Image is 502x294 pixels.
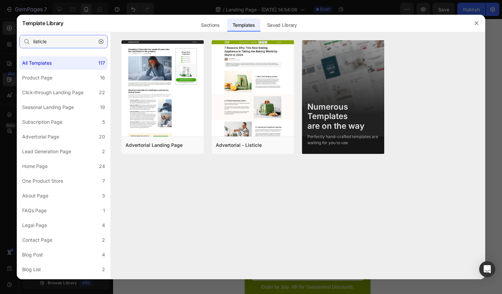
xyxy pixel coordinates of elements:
h1: 5 Gründe, warum dieses natürliche Haaröl gerade die Beauty-Welt erobert [7,51,119,108]
p: SEK [85,30,93,35]
strong: [PERSON_NAME] [37,114,76,120]
div: 1 [103,207,105,215]
p: GET 50% OFF [47,251,79,257]
div: Lead Generation Page [22,148,71,156]
span: iPhone 13 Mini ( 375 px) [34,3,79,10]
div: Subscription Page [22,118,62,126]
div: 4 [102,251,105,259]
div: Perfectly hand-crafted templates are waiting for you to use [307,134,379,146]
div: Product Page [22,74,52,82]
div: 2 [102,266,105,274]
div: One Product Store [22,177,63,185]
div: Advertorial - Listicle [216,141,262,149]
div: 17 [54,23,62,30]
div: 5 [102,118,105,126]
div: Saved Library [262,18,302,32]
div: 22 [99,89,105,97]
div: 49 [70,23,77,30]
div: Seasonal Landing Page [22,103,74,111]
strong: Summary: [10,138,33,143]
div: 2 [102,148,105,156]
div: Blog List [22,266,41,274]
div: Templates [227,18,260,32]
div: Open Intercom Messenger [479,261,495,277]
img: gempages_581637542487524108-e149c77b-5572-4ad0-8670-0a882fca0e37.png [18,18,41,41]
p: Zuletzt aktualisiert: [DATE] [29,123,84,129]
p: MIN [70,30,77,35]
div: Contact Page [22,236,52,244]
a: GET 50% OFF [7,246,119,262]
p: Order by July. 4th for Guaranteed Discounts. [7,265,118,271]
div: 20 [99,133,105,141]
h2: Template Library [22,14,63,32]
div: Advertorial Page [22,133,59,141]
h2: Von [28,113,85,121]
div: 16 [100,74,105,82]
div: Numerous Templates are on the way [307,102,379,131]
div: Home Page [22,162,48,170]
div: Click-through Landing Page [22,89,84,97]
p: Viele Frauen kämpfen mit trockenen Spitzen, Haarbruch oder dünnem Haar. Teure [PERSON_NAME] helfe... [10,138,116,187]
p: STD [54,30,62,35]
div: Advertorial Landing Page [125,141,183,149]
div: 2 [102,236,105,244]
div: Legal Page [22,221,47,229]
img: gempages_581637542487524108-ce36d859-d1c4-4b50-a237-cfbc39ec36a7.webp [7,113,23,130]
input: E.g.: Black Friday, Sale, etc. [19,35,108,48]
div: About Page [22,192,48,200]
div: 4 [102,221,105,229]
div: 24 [99,162,105,170]
div: 7 [102,177,105,185]
div: All Templates [22,59,52,67]
div: Sections [196,18,225,32]
div: 117 [98,59,105,67]
div: 3 [102,192,105,200]
div: Blog Post [22,251,43,259]
div: FAQs Page [22,207,47,215]
div: 19 [100,103,105,111]
strong: Nativie Haaröl [37,163,68,168]
div: 42 [85,23,93,30]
